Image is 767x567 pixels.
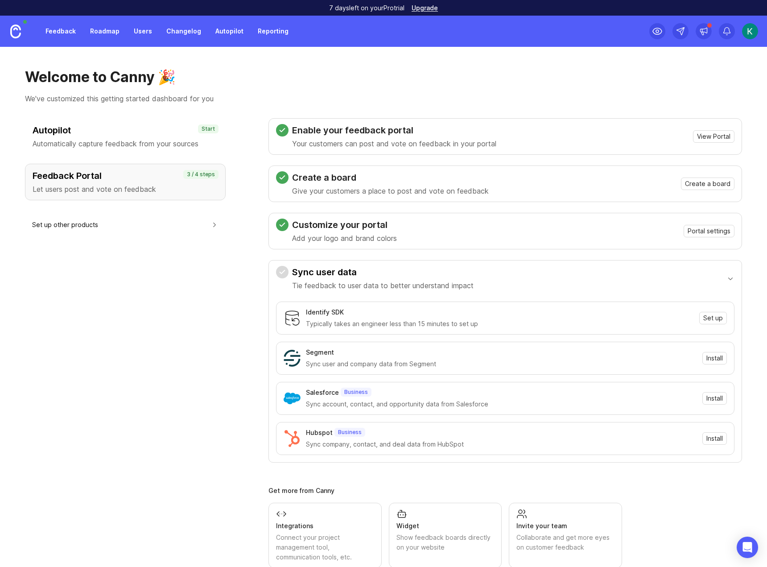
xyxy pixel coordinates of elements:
div: Show feedback boards directly on your website [396,533,495,552]
button: AutopilotAutomatically capture feedback from your sourcesStart [25,118,226,155]
span: Set up [703,314,723,323]
img: Segment [284,350,301,367]
a: Feedback [40,23,81,39]
button: Portal settings [684,225,734,237]
button: Set up [699,312,727,324]
p: Business [344,389,368,396]
div: Sync user and company data from Segment [306,359,697,369]
img: Salesforce [284,390,301,407]
div: Segment [306,348,334,357]
p: Your customers can post and vote on feedback in your portal [292,138,496,149]
p: Business [338,429,362,436]
h1: Welcome to Canny 🎉 [25,68,742,86]
img: Kai [742,23,758,39]
div: Collaborate and get more eyes on customer feedback [516,533,614,552]
a: Reporting [252,23,294,39]
p: 3 / 4 steps [187,171,215,178]
span: Create a board [685,179,730,188]
a: Users [128,23,157,39]
button: Install [702,392,727,405]
p: Let users post and vote on feedback [33,184,218,195]
p: Start [202,125,215,132]
p: 7 days left on your Pro trial [329,4,404,12]
span: View Portal [697,132,730,141]
div: Hubspot [306,428,333,438]
button: Feedback PortalLet users post and vote on feedback3 / 4 steps [25,164,226,200]
a: Changelog [161,23,206,39]
div: Invite your team [516,521,614,531]
div: Widget [396,521,495,531]
div: Integrations [276,521,374,531]
img: Identify SDK [284,310,301,327]
a: Roadmap [85,23,125,39]
button: View Portal [693,130,734,143]
h3: Feedback Portal [33,170,218,182]
span: Install [706,394,723,403]
img: Hubspot [284,430,301,447]
button: Create a board [681,178,734,190]
p: Tie feedback to user data to better understand impact [292,280,474,291]
h3: Create a board [292,171,489,184]
span: Install [706,354,723,363]
h3: Enable your feedback portal [292,124,496,137]
button: Set up other products [32,215,219,235]
button: Install [702,352,727,364]
div: Connect your project management tool, communication tools, etc. [276,533,374,562]
div: Typically takes an engineer less than 15 minutes to set up [306,319,694,329]
h3: Autopilot [33,124,218,137]
span: Install [706,434,723,443]
button: Install [702,432,727,445]
h3: Customize your portal [292,219,397,231]
a: Autopilot [210,23,249,39]
span: Portal settings [688,227,730,236]
h3: Sync user data [292,266,474,278]
div: Get more from Canny [268,488,742,494]
p: We've customized this getting started dashboard for you [25,93,742,104]
div: Sync company, contact, and deal data from HubSpot [306,439,697,449]
p: Automatically capture feedback from your sources [33,138,218,149]
div: Sync user dataTie feedback to user data to better understand impact [276,296,734,462]
div: Sync account, contact, and opportunity data from Salesforce [306,399,697,409]
img: Canny Home [10,25,21,38]
div: Salesforce [306,388,339,397]
button: Sync user dataTie feedback to user data to better understand impact [276,261,734,296]
p: Give your customers a place to post and vote on feedback [292,186,489,196]
div: Open Intercom Messenger [737,537,758,558]
p: Add your logo and brand colors [292,233,397,244]
div: Identify SDK [306,307,344,317]
a: Upgrade [412,5,438,11]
